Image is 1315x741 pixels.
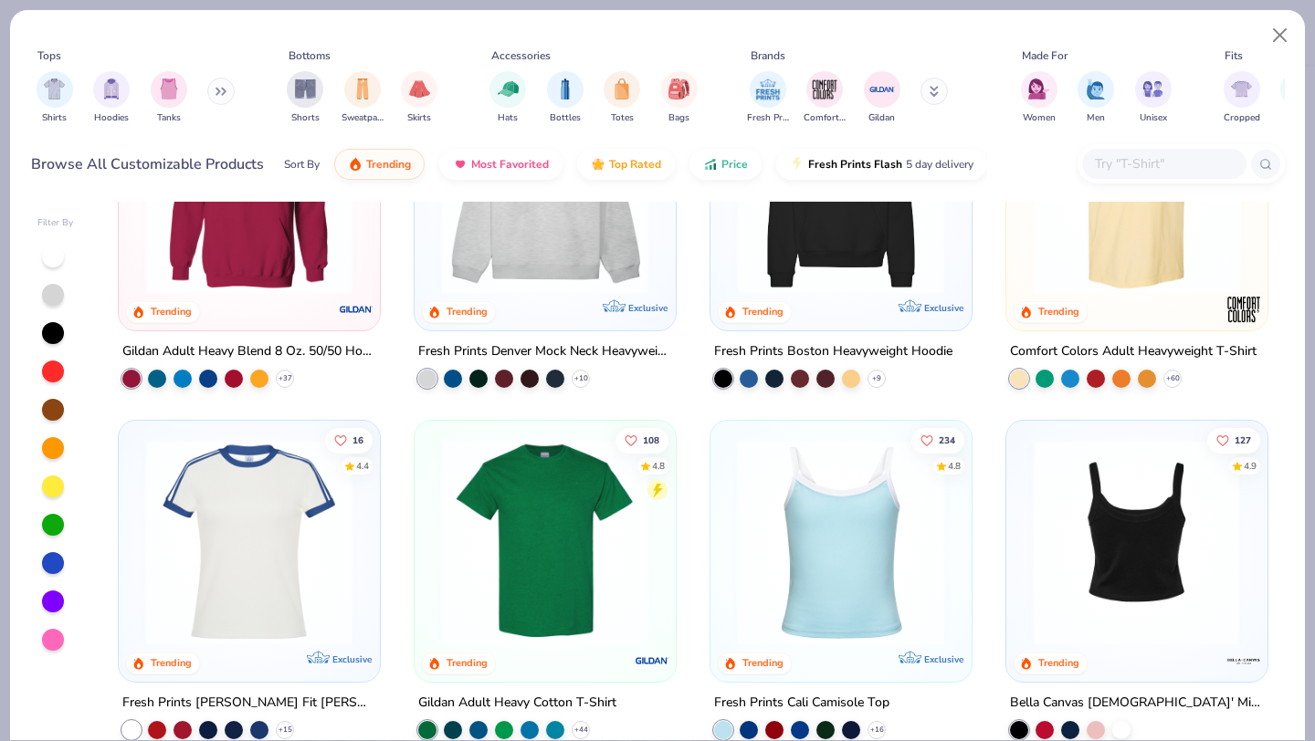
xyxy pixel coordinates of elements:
[498,78,519,99] img: Hats Image
[790,157,805,172] img: flash.gif
[453,157,468,172] img: most_fav.gif
[1022,47,1068,64] div: Made For
[471,157,549,172] span: Most Favorited
[1224,71,1260,125] div: filter for Cropped
[401,71,437,125] div: filter for Skirts
[1225,291,1261,328] img: Comfort Colors logo
[574,724,588,735] span: + 44
[1010,691,1264,714] div: Bella Canvas [DEMOGRAPHIC_DATA]' Micro Ribbed Scoop Tank
[811,76,838,103] img: Comfort Colors Image
[577,149,675,180] button: Top Rated
[151,71,187,125] button: filter button
[804,71,846,125] button: filter button
[489,71,526,125] div: filter for Hats
[287,71,323,125] button: filter button
[352,78,373,99] img: Sweatpants Image
[924,652,963,664] span: Exclusive
[287,71,323,125] div: filter for Shorts
[342,71,384,125] div: filter for Sweatpants
[924,302,963,314] span: Exclusive
[1087,111,1105,125] span: Men
[295,78,316,99] img: Shorts Image
[137,439,362,645] img: e5540c4d-e74a-4e58-9a52-192fe86bec9f
[433,439,657,645] img: db319196-8705-402d-8b46-62aaa07ed94f
[1235,435,1251,444] span: 127
[137,88,362,294] img: 01756b78-01f6-4cc6-8d8a-3c30c1a0c8ac
[151,71,187,125] div: filter for Tanks
[1135,71,1172,125] button: filter button
[44,78,65,99] img: Shirts Image
[353,435,364,444] span: 16
[1021,71,1057,125] button: filter button
[1135,71,1172,125] div: filter for Unisex
[1078,71,1114,125] div: filter for Men
[612,78,632,99] img: Totes Image
[37,71,73,125] button: filter button
[547,71,584,125] button: filter button
[628,302,668,314] span: Exclusive
[1086,78,1106,99] img: Men Image
[93,71,130,125] button: filter button
[864,71,900,125] div: filter for Gildan
[1224,71,1260,125] button: filter button
[657,88,882,294] img: a90f7c54-8796-4cb2-9d6e-4e9644cfe0fe
[868,76,896,103] img: Gildan Image
[952,88,1177,294] img: d4a37e75-5f2b-4aef-9a6e-23330c63bbc0
[1093,153,1234,174] input: Try "T-Shirt"
[338,291,374,328] img: Gildan logo
[94,111,129,125] span: Hoodies
[611,111,634,125] span: Totes
[1263,18,1298,53] button: Close
[754,76,782,103] img: Fresh Prints Image
[804,71,846,125] div: filter for Comfort Colors
[498,111,518,125] span: Hats
[279,724,292,735] span: + 15
[652,459,665,473] div: 4.8
[948,459,961,473] div: 4.8
[808,157,902,172] span: Fresh Prints Flash
[721,157,748,172] span: Price
[1225,47,1243,64] div: Fits
[348,157,363,172] img: trending.gif
[864,71,900,125] button: filter button
[334,149,425,180] button: Trending
[868,111,895,125] span: Gildan
[289,47,331,64] div: Bottoms
[284,156,320,172] div: Sort By
[906,154,973,175] span: 5 day delivery
[751,47,785,64] div: Brands
[668,78,689,99] img: Bags Image
[439,149,563,180] button: Most Favorited
[604,71,640,125] div: filter for Totes
[1078,71,1114,125] button: filter button
[714,340,952,363] div: Fresh Prints Boston Heavyweight Hoodie
[747,71,789,125] button: filter button
[872,373,881,384] span: + 9
[1244,459,1257,473] div: 4.9
[729,439,953,645] img: a25d9891-da96-49f3-a35e-76288174bf3a
[615,427,668,453] button: Like
[634,642,670,678] img: Gildan logo
[1024,439,1248,645] img: 80dc4ece-0e65-4f15-94a6-2a872a258fbd
[1023,111,1056,125] span: Women
[547,71,584,125] div: filter for Bottles
[37,47,61,64] div: Tops
[1225,642,1261,678] img: Bella + Canvas logo
[159,78,179,99] img: Tanks Image
[1224,111,1260,125] span: Cropped
[1142,78,1163,99] img: Unisex Image
[342,71,384,125] button: filter button
[869,724,883,735] span: + 16
[714,691,889,714] div: Fresh Prints Cali Camisole Top
[591,157,605,172] img: TopRated.gif
[1010,340,1257,363] div: Comfort Colors Adult Heavyweight T-Shirt
[1165,373,1179,384] span: + 60
[729,88,953,294] img: 91acfc32-fd48-4d6b-bdad-a4c1a30ac3fc
[911,427,964,453] button: Like
[804,111,846,125] span: Comfort Colors
[604,71,640,125] button: filter button
[939,435,955,444] span: 234
[279,373,292,384] span: + 37
[668,111,689,125] span: Bags
[418,340,672,363] div: Fresh Prints Denver Mock Neck Heavyweight Sweatshirt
